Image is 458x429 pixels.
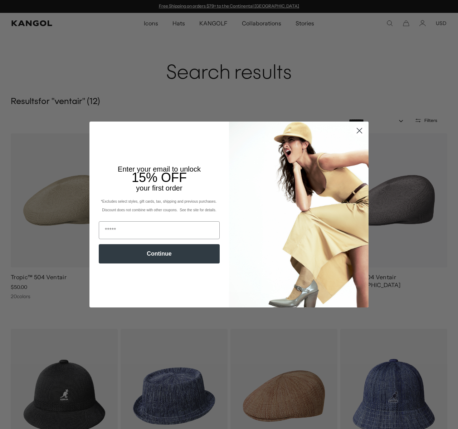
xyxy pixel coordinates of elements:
button: Continue [99,244,220,263]
span: your first order [136,184,182,192]
span: Enter your email to unlock [118,165,201,173]
span: *Excludes select styles, gift cards, tax, shipping and previous purchases. Discount does not comb... [101,199,218,212]
span: 15% OFF [132,170,187,185]
button: Close dialog [353,124,366,137]
input: Email [99,221,220,239]
img: 93be19ad-e773-4382-80b9-c9d740c9197f.jpeg [229,122,369,307]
